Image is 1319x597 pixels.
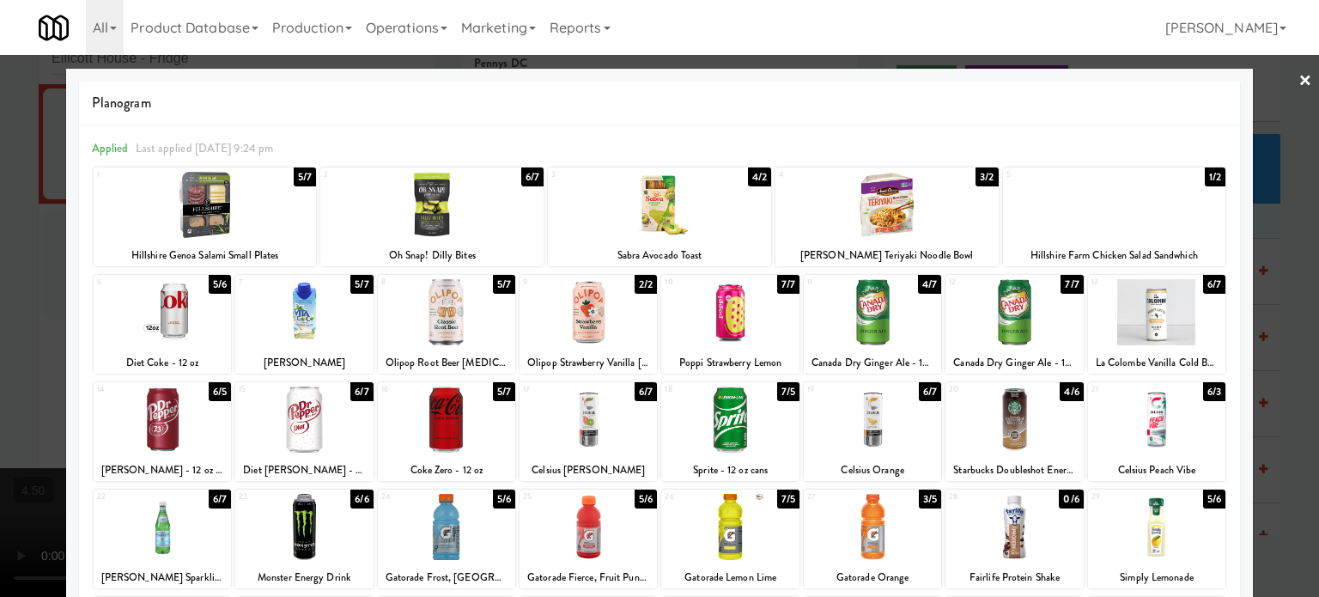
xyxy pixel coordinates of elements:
div: 6/7 [350,382,373,401]
div: [PERSON_NAME] - 12 oz cans [94,460,231,481]
div: 9 [523,275,588,289]
div: 136/7La Colombe Vanilla Cold Brew Coffee [1088,275,1225,374]
div: Hillshire Farm Chicken Salad Sandwhich [1006,245,1224,266]
div: 114/7Canada Dry Ginger Ale - 12 oz [804,275,941,374]
div: Coke Zero - 12 oz [380,460,513,481]
div: Celsius Peach Vibe [1088,460,1225,481]
div: 8 [381,275,447,289]
div: [PERSON_NAME] Sparkling [94,567,231,588]
div: 226/7[PERSON_NAME] Sparkling [94,490,231,588]
div: Diet [PERSON_NAME] - 12 oz Cans [238,460,370,481]
div: [PERSON_NAME] Teriyaki Noodle Bowl [775,245,999,266]
div: 7 [239,275,304,289]
div: 6/5 [209,382,231,401]
div: 51/2Hillshire Farm Chicken Salad Sandwhich [1003,168,1226,266]
div: 13 [1091,275,1157,289]
div: Sabra Avocado Toast [550,245,769,266]
div: Canada Dry Ginger Ale - 12 oz [804,352,941,374]
div: [PERSON_NAME] Sparkling [96,567,228,588]
div: 92/2Olipop Strawberry Vanilla [MEDICAL_DATA] Soda [520,275,657,374]
div: Oh Snap! Dilly Bites [323,245,541,266]
div: 295/6Simply Lemonade [1088,490,1225,588]
div: 11 [807,275,872,289]
div: Gatorade Frost, [GEOGRAPHIC_DATA] [378,567,515,588]
div: 20 [949,382,1014,397]
div: Canada Dry Ginger Ale - 12 oz [945,352,1083,374]
div: Hillshire Genoa Salami Small Plates [96,245,314,266]
div: Celsius Peach Vibe [1091,460,1223,481]
div: 2 [324,168,432,182]
div: 4/6 [1060,382,1083,401]
div: Gatorade Frost, [GEOGRAPHIC_DATA] [380,567,513,588]
div: 3/2 [976,168,998,186]
div: 5 [1006,168,1115,182]
div: 15 [239,382,304,397]
div: 7/5 [777,490,799,509]
div: Starbucks Doubleshot Energy Caffe Mocha [945,460,1083,481]
div: 5/7 [350,275,373,294]
div: Gatorade Lemon Lime [664,567,796,588]
div: 6/7 [1203,275,1225,294]
div: Gatorade Fierce, Fruit Punch - 20 oz [522,567,654,588]
div: Gatorade Fierce, Fruit Punch - 20 oz [520,567,657,588]
div: Monster Energy Drink [238,567,370,588]
div: Oh Snap! Dilly Bites [320,245,544,266]
div: Celsius [PERSON_NAME] [522,460,654,481]
div: 6/7 [209,490,231,509]
div: Celsius Orange [806,460,939,481]
div: 18 [665,382,730,397]
div: 245/6Gatorade Frost, [GEOGRAPHIC_DATA] [378,490,515,588]
div: 146/5[PERSON_NAME] - 12 oz cans [94,382,231,481]
div: 127/7Canada Dry Ginger Ale - 12 oz [945,275,1083,374]
div: 17 [523,382,588,397]
div: 1 [97,168,205,182]
div: 216/3Celsius Peach Vibe [1088,382,1225,481]
div: 4/2 [748,168,771,186]
div: 176/7Celsius [PERSON_NAME] [520,382,657,481]
div: 107/7Poppi Strawberry Lemon [661,275,799,374]
div: 6/6 [350,490,373,509]
div: Hillshire Genoa Salami Small Plates [94,245,317,266]
div: Gatorade Orange [806,567,939,588]
div: Poppi Strawberry Lemon [661,352,799,374]
div: 5/7 [493,382,515,401]
div: Monster Energy Drink [235,567,373,588]
div: 6/7 [919,382,941,401]
div: Fairlife Protein Shake [948,567,1080,588]
div: 6/7 [521,168,544,186]
div: 196/7Celsius Orange [804,382,941,481]
div: 28 [949,490,1014,504]
div: 6/7 [635,382,657,401]
div: [PERSON_NAME] Teriyaki Noodle Bowl [778,245,996,266]
div: Olipop Root Beer [MEDICAL_DATA] Soda [380,352,513,374]
div: 15/7Hillshire Genoa Salami Small Plates [94,168,317,266]
div: 3/5 [919,490,941,509]
div: 7/7 [777,275,799,294]
div: 27 [807,490,872,504]
div: 29 [1091,490,1157,504]
div: Diet Coke - 12 oz [94,352,231,374]
div: Coke Zero - 12 oz [378,460,515,481]
div: [PERSON_NAME] [238,352,370,374]
div: 3 [551,168,659,182]
div: 5/7 [294,168,316,186]
div: Olipop Root Beer [MEDICAL_DATA] Soda [378,352,515,374]
div: Canada Dry Ginger Ale - 12 oz [948,352,1080,374]
div: Simply Lemonade [1091,567,1223,588]
div: 4/7 [918,275,941,294]
div: 7/7 [1061,275,1083,294]
div: [PERSON_NAME] - 12 oz cans [96,460,228,481]
span: Planogram [92,90,1227,116]
div: 12 [949,275,1014,289]
div: Starbucks Doubleshot Energy Caffe Mocha [948,460,1080,481]
div: 5/6 [209,275,231,294]
div: Gatorade Orange [804,567,941,588]
div: Fairlife Protein Shake [945,567,1083,588]
div: Diet Coke - 12 oz [96,352,228,374]
div: Gatorade Lemon Lime [661,567,799,588]
div: 23 [239,490,304,504]
div: 267/5Gatorade Lemon Lime [661,490,799,588]
div: 5/6 [635,490,657,509]
span: Applied [92,140,129,156]
div: 236/6Monster Energy Drink [235,490,373,588]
